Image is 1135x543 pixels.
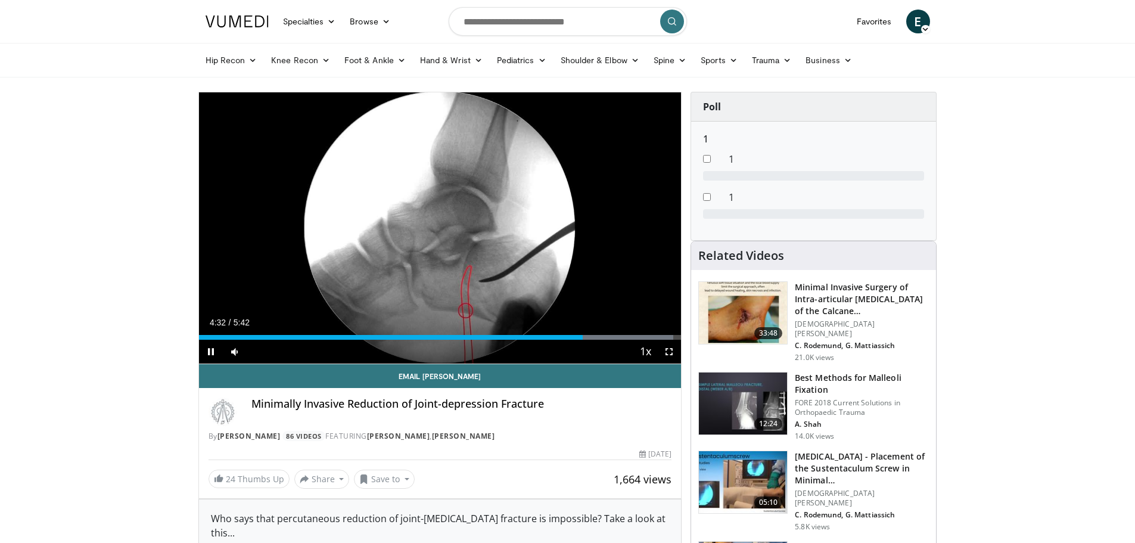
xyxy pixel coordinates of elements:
[795,372,929,396] h3: Best Methods for Malleoli Fixation
[795,341,929,350] p: C. Rodemund, G. Mattiassich
[209,431,672,442] div: By FEATURING ,
[698,372,929,441] a: 12:24 Best Methods for Malleoli Fixation FORE 2018 Current Solutions in Orthopaedic Trauma A. Sha...
[367,431,430,441] a: [PERSON_NAME]
[657,340,681,364] button: Fullscreen
[226,473,235,485] span: 24
[745,48,799,72] a: Trauma
[229,318,231,327] span: /
[795,281,929,317] h3: Minimal Invasive Surgery of Intra-articular [MEDICAL_DATA] of the Calcane…
[449,7,687,36] input: Search topics, interventions
[906,10,930,33] a: E
[795,522,830,532] p: 5.8K views
[639,449,671,460] div: [DATE]
[720,190,933,204] dd: 1
[795,420,929,429] p: A. Shah
[199,340,223,364] button: Pause
[199,92,682,364] video-js: Video Player
[698,281,929,362] a: 33:48 Minimal Invasive Surgery of Intra-articular [MEDICAL_DATA] of the Calcane… [DEMOGRAPHIC_DAT...
[795,432,834,441] p: 14.0K views
[209,470,290,488] a: 24 Thumbs Up
[699,373,787,435] img: bb3c647c-2c54-4102-bd4b-4b25814f39ee.150x105_q85_crop-smart_upscale.jpg
[413,48,490,72] a: Hand & Wrist
[850,10,899,33] a: Favorites
[614,472,671,486] span: 1,664 views
[646,48,694,72] a: Spine
[754,418,783,430] span: 12:24
[217,431,281,441] a: [PERSON_NAME]
[703,100,721,113] strong: Poll
[699,451,787,513] img: ac27e1f5-cff1-4027-8ce1-cb5572e89b57.150x105_q85_crop-smart_upscale.jpg
[223,340,247,364] button: Mute
[699,282,787,344] img: 35a50d49-627e-422b-a069-3479b31312bc.150x105_q85_crop-smart_upscale.jpg
[264,48,337,72] a: Knee Recon
[703,134,924,145] h6: 1
[209,398,237,426] img: Avatar
[633,340,657,364] button: Playback Rate
[795,398,929,417] p: FORE 2018 Current Solutions in Orthopaedic Trauma
[276,10,343,33] a: Specialties
[795,510,929,520] p: C. Rodemund, G. Mattiassich
[795,319,929,339] p: [DEMOGRAPHIC_DATA][PERSON_NAME]
[343,10,397,33] a: Browse
[251,398,672,411] h4: Minimally Invasive Reduction of Joint-depression Fracture
[206,15,269,27] img: VuMedi Logo
[199,335,682,340] div: Progress Bar
[234,318,250,327] span: 5:42
[720,152,933,166] dd: 1
[354,470,415,489] button: Save to
[754,497,783,508] span: 05:10
[432,431,495,441] a: [PERSON_NAME]
[795,353,834,362] p: 21.0K views
[294,470,350,489] button: Share
[698,249,784,263] h4: Related Videos
[795,489,929,508] p: [DEMOGRAPHIC_DATA][PERSON_NAME]
[795,451,929,486] h3: [MEDICAL_DATA] - Placement of the Sustentaculum Screw in Minimal…
[694,48,745,72] a: Sports
[337,48,413,72] a: Foot & Ankle
[282,431,326,441] a: 86 Videos
[210,318,226,327] span: 4:32
[198,48,265,72] a: Hip Recon
[490,48,553,72] a: Pediatrics
[553,48,646,72] a: Shoulder & Elbow
[698,451,929,532] a: 05:10 [MEDICAL_DATA] - Placement of the Sustentaculum Screw in Minimal… [DEMOGRAPHIC_DATA][PERSON...
[798,48,859,72] a: Business
[754,327,783,339] span: 33:48
[199,364,682,388] a: Email [PERSON_NAME]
